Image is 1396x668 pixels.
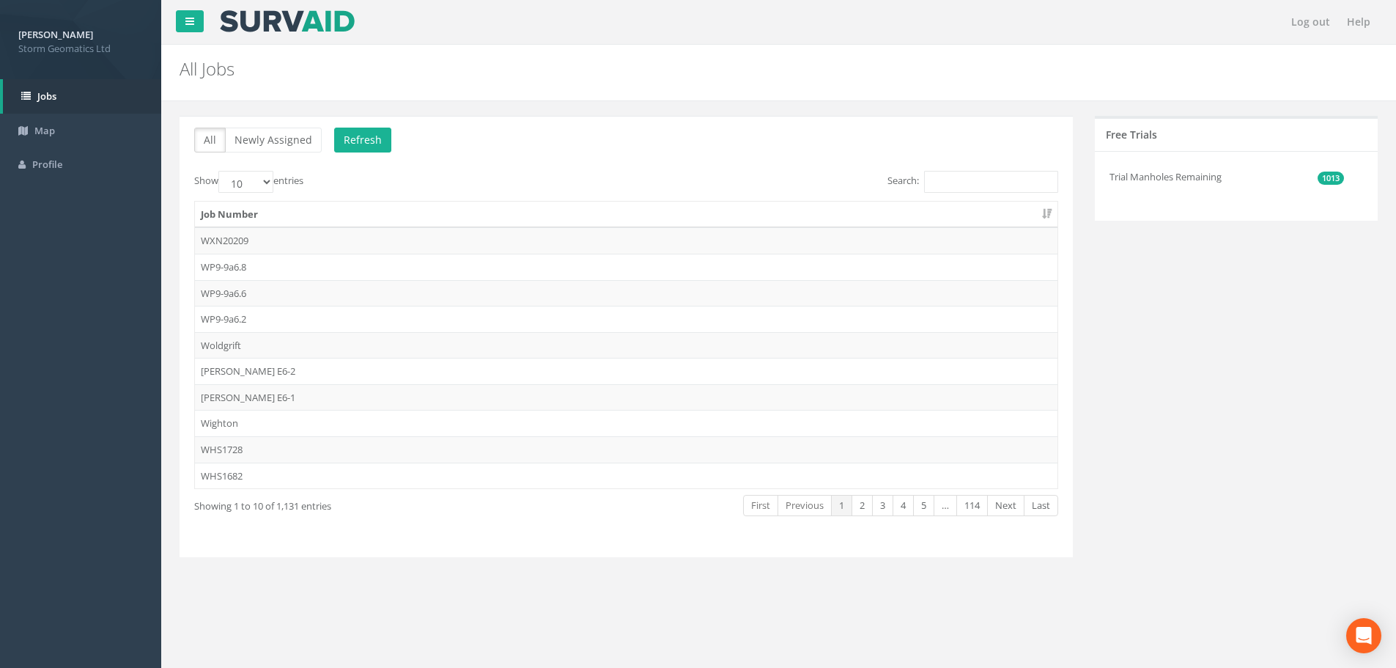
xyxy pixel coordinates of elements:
[18,42,143,56] span: Storm Geomatics Ltd
[180,59,1175,78] h2: All Jobs
[1318,172,1344,185] span: 1013
[872,495,893,516] a: 3
[195,306,1057,332] td: WP9-9a6.2
[743,495,778,516] a: First
[924,171,1058,193] input: Search:
[225,128,322,153] button: Newly Assigned
[37,89,56,103] span: Jobs
[194,128,226,153] button: All
[195,254,1057,280] td: WP9-9a6.8
[194,171,303,193] label: Show entries
[195,358,1057,384] td: [PERSON_NAME] E6-2
[3,79,161,114] a: Jobs
[18,28,93,41] strong: [PERSON_NAME]
[334,128,391,153] button: Refresh
[32,158,62,171] span: Profile
[831,495,852,516] a: 1
[195,332,1057,359] td: Woldgrift
[18,24,143,55] a: [PERSON_NAME] Storm Geomatics Ltd
[194,493,542,513] div: Showing 1 to 10 of 1,131 entries
[778,495,832,516] a: Previous
[852,495,873,516] a: 2
[195,202,1057,228] th: Job Number: activate to sort column ascending
[195,463,1057,489] td: WHS1682
[956,495,988,516] a: 114
[887,171,1058,193] label: Search:
[218,171,273,193] select: Showentries
[1106,129,1157,140] h5: Free Trials
[913,495,934,516] a: 5
[1346,618,1381,653] div: Open Intercom Messenger
[1109,163,1344,191] li: Trial Manholes Remaining
[195,410,1057,436] td: Wighton
[195,436,1057,463] td: WHS1728
[195,384,1057,411] td: [PERSON_NAME] E6-1
[893,495,914,516] a: 4
[195,280,1057,307] td: WP9-9a6.6
[195,227,1057,254] td: WXN20209
[934,495,957,516] a: …
[1024,495,1058,516] a: Last
[34,124,55,137] span: Map
[987,495,1024,516] a: Next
